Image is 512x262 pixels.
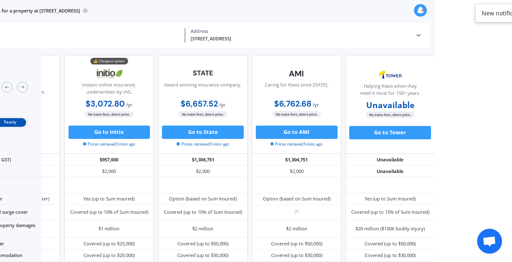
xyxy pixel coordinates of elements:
[271,240,322,247] div: Covered (up to $50,000)
[368,67,412,83] img: Tower.webp
[345,154,435,166] div: Unavailable
[87,65,131,82] img: Initio.webp
[158,154,248,166] div: $1,304,751
[256,126,338,139] button: Go to AMI
[177,252,228,259] div: Covered (up to $30,000)
[271,252,322,259] div: Covered (up to $30,000)
[365,195,416,202] div: Yes (up to Sum Insured)
[365,252,416,259] div: Covered (up to $30,000)
[69,126,150,139] button: Go to Initio
[158,166,248,177] div: $2,000
[83,240,135,247] div: Covered (up to $25,000)
[351,209,429,215] div: Covered (up to 15% of Sum Insured)
[365,240,416,247] div: Covered (up to $50,000)
[272,111,321,117] span: No extra fees, direct price.
[313,101,319,108] span: / yr
[179,111,227,117] span: No extra fees, direct price.
[90,58,128,64] div: 💰 Cheapest option
[83,141,135,147] span: Prices retrieved 3 mins ago
[98,225,120,232] div: $1 million
[270,141,323,147] span: Prices retrieved 3 mins ago
[169,195,237,202] div: Option (based on Sum Insured)
[83,195,135,202] div: Yes (up to Sum Insured)
[351,83,429,99] div: Helping Kiwis when they need it most for 150+ years.
[70,209,148,215] div: Covered (up to 10% of Sum Insured)
[191,35,410,42] div: [STREET_ADDRESS]
[263,195,331,202] div: Option (based on Sum Insured)
[274,65,318,82] img: AMI-text-1.webp
[366,111,414,118] span: No extra fees, direct price.
[70,82,148,98] div: Instant online insurance; underwritten by IAG.
[86,99,125,109] b: $3,072.80
[176,141,229,147] span: Prices retrieved 3 mins ago
[349,126,431,139] button: Go to Tower
[64,166,154,177] div: $2,000
[126,101,132,108] span: / yr
[191,28,410,34] div: Address
[286,225,307,232] div: $2 million
[181,99,218,109] b: $6,657.52
[477,229,502,254] a: Open chat
[274,99,311,109] b: $6,762.68
[64,154,154,166] div: $957,000
[366,102,414,109] b: Unavailable
[252,154,341,166] div: $1,304,751
[345,166,435,177] div: Unavailable
[164,209,242,215] div: Covered (up to 10% of Sum Insured)
[355,225,425,232] div: $20 million ($100K bodily injury)
[192,225,213,232] div: $2 million
[181,65,225,81] img: State-text-1.webp
[265,82,328,98] div: Caring for Kiwis since [DATE].
[164,82,242,98] div: Award winning insurance company.
[219,101,225,108] span: / yr
[162,126,244,139] button: Go to State
[83,252,135,259] div: Covered (up to $20,000)
[252,166,341,177] div: $2,000
[85,111,133,117] span: No extra fees, direct price.
[177,240,228,247] div: Covered (up to $50,000)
